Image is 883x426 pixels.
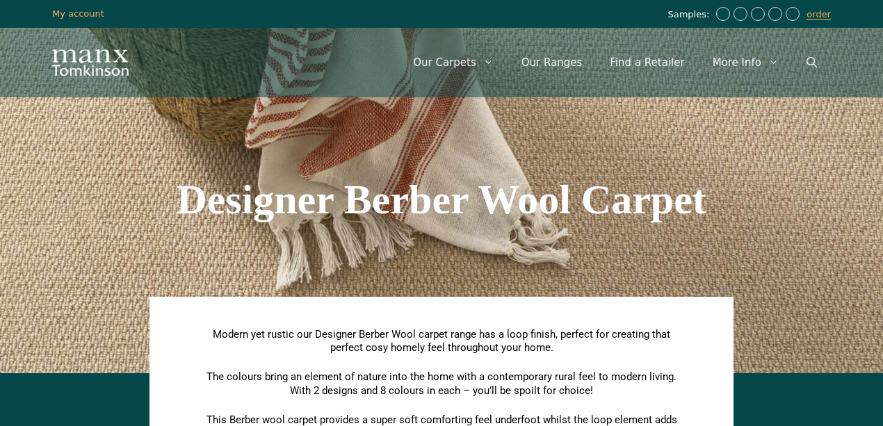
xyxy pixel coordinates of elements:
img: Manx Tomkinson [52,49,129,76]
h1: Designer Berber Wool Carpet [52,179,831,220]
a: Open Search Bar [793,42,831,83]
p: The colours bring an element of nature into the home with a contemporary rural feel to modern liv... [202,370,681,398]
nav: Primary [399,42,831,83]
a: Our Ranges [508,42,597,83]
a: More Info [699,42,793,83]
a: order [807,9,831,20]
a: Our Carpets [399,42,508,83]
span: Samples: [667,9,713,21]
a: My account [52,8,104,19]
a: Find a Retailer [596,42,698,83]
p: Modern yet rustic our Designer Berber Wool carpet range has a loop finish, perfect for creating t... [202,328,681,355]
